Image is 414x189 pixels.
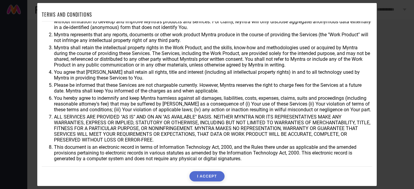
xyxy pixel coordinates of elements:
li: Please be informed that these Services are not chargeable currently. However, Myntra reserves the... [54,82,372,94]
li: You agree that Myntra may use aggregate and anonymized data for any business purpose during or af... [54,13,372,30]
li: ALL SERVICES ARE PROVIDED "AS IS" AND ON AN "AS AVAILABLE" BASIS. NEITHER MYNTRA NOR ITS REPRESEN... [54,114,372,143]
li: Myntra shall retain the intellectual property rights in the Work Product, and the skills, know-ho... [54,45,372,68]
li: You agree that [PERSON_NAME] shall retain all rights, title and interest (including all intellect... [54,69,372,81]
li: Myntra represents that any reports, documents or other work product Myntra produce in the course ... [54,32,372,43]
button: I ACCEPT [189,171,224,181]
h1: TERMS AND CONDITIONS [42,11,92,18]
li: This document is an electronic record in terms of Information Technology Act, 2000, and the Rules... [54,144,372,161]
li: You hereby agree to indemnify and keep Myntra harmless against all damages, liabilities, costs, e... [54,95,372,112]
